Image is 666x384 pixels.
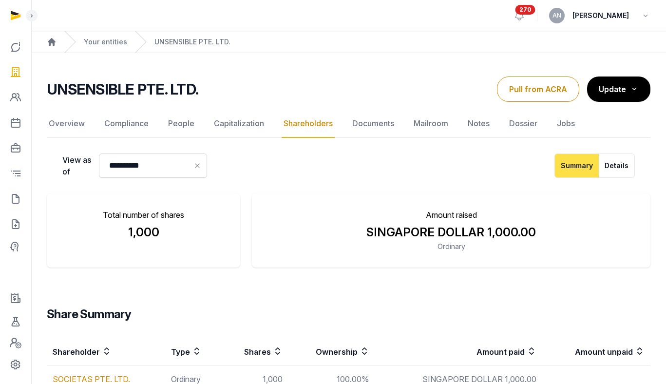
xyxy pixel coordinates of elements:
[47,110,87,138] a: Overview
[102,110,151,138] a: Compliance
[466,110,492,138] a: Notes
[47,338,165,365] th: Shareholder
[282,110,335,138] a: Shareholders
[62,209,225,221] p: Total number of shares
[599,84,626,94] span: Update
[350,110,396,138] a: Documents
[222,338,288,365] th: Shares
[549,8,565,23] button: AN
[507,110,539,138] a: Dossier
[47,307,650,322] h3: Share Summary
[84,37,127,47] a: Your entities
[62,225,225,240] div: 1,000
[154,37,230,47] a: UNSENSIBLE PTE. LTD.
[572,10,629,21] span: [PERSON_NAME]
[267,209,635,221] p: Amount raised
[375,338,542,365] th: Amount paid
[587,77,650,102] button: Update
[542,338,650,365] th: Amount unpaid
[422,374,536,384] span: SINGAPORE DOLLAR 1,000.00
[53,374,130,384] a: SOCIETAS PTE. LTD.
[166,110,196,138] a: People
[555,110,577,138] a: Jobs
[62,154,91,177] label: View as of
[212,110,266,138] a: Capitalization
[552,13,561,19] span: AN
[47,80,198,98] h2: UNSENSIBLE PTE. LTD.
[165,338,222,365] th: Type
[599,154,635,178] button: Details
[497,77,579,102] button: Pull from ACRA
[515,5,535,15] span: 270
[554,154,599,178] button: Summary
[99,154,207,178] input: Datepicker input
[438,242,465,250] span: Ordinary
[366,225,536,239] span: SINGAPORE DOLLAR 1,000.00
[47,110,650,138] nav: Tabs
[288,338,375,365] th: Ownership
[31,31,666,53] nav: Breadcrumb
[412,110,450,138] a: Mailroom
